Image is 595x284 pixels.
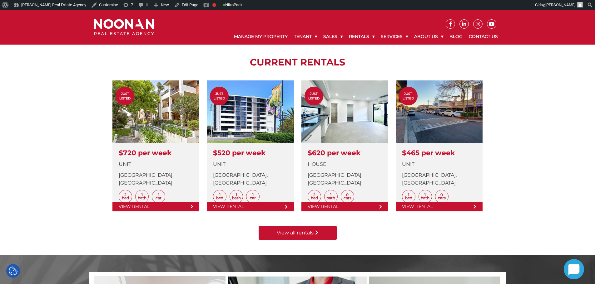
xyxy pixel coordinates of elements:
[320,29,346,45] a: Sales
[378,29,411,45] a: Services
[105,57,490,68] h2: CURRENT RENTALS
[94,19,154,36] img: Noonan Real Estate Agency
[466,29,501,45] a: Contact Us
[116,91,134,101] span: Just Listed
[6,264,20,278] div: Cookie Settings
[411,29,446,45] a: About Us
[305,91,323,101] span: Just Listed
[210,91,229,101] span: Just Listed
[212,3,216,7] div: Focus keyphrase not set
[545,2,575,7] span: [PERSON_NAME]
[346,29,378,45] a: Rentals
[399,91,418,101] span: Just Listed
[259,226,337,240] a: View all rentals
[291,29,320,45] a: Tenant
[446,29,466,45] a: Blog
[231,29,291,45] a: Manage My Property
